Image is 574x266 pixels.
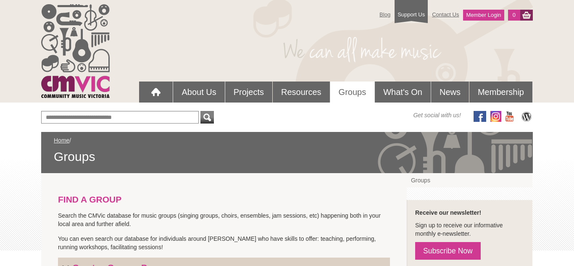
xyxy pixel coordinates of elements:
a: About Us [173,82,224,103]
a: Member Login [463,10,504,21]
p: Search the CMVic database for music groups (singing groups, choirs, ensembles, jam sessions, etc)... [58,211,390,228]
span: Groups [54,149,520,165]
img: CMVic Blog [520,111,533,122]
a: Blog [375,7,395,22]
a: What's On [375,82,431,103]
strong: FIND A GROUP [58,195,121,204]
p: Sign up to receive our informative monthly e-newsletter. [415,221,524,238]
img: cmvic_logo.png [41,4,110,98]
a: Home [54,137,69,144]
a: Contact Us [428,7,463,22]
div: / [54,136,520,165]
a: Subscribe Now [415,242,481,260]
a: 0 [508,10,520,21]
a: Projects [225,82,272,103]
a: Groups [330,82,375,103]
span: Get social with us! [413,111,461,119]
img: icon-instagram.png [490,111,501,122]
strong: Receive our newsletter! [415,209,481,216]
a: Membership [469,82,532,103]
a: News [431,82,469,103]
p: You can even search our database for individuals around [PERSON_NAME] who have skills to offer: t... [58,234,390,251]
a: Groups [407,173,532,187]
a: Resources [273,82,330,103]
